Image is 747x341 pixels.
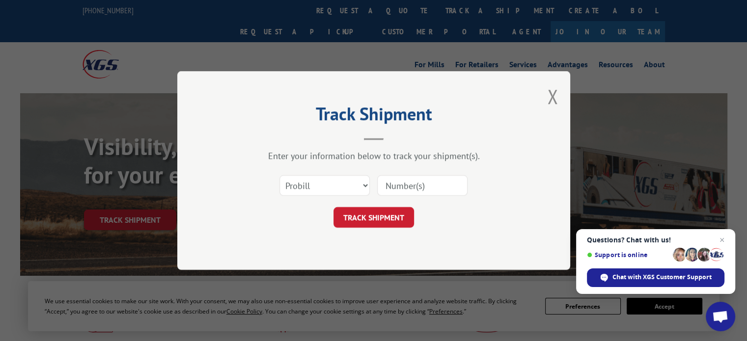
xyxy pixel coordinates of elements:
div: Enter your information below to track your shipment(s). [226,150,521,161]
span: Chat with XGS Customer Support [587,268,724,287]
input: Number(s) [377,175,468,196]
span: Questions? Chat with us! [587,236,724,244]
button: Close modal [547,83,558,109]
a: Open chat [706,302,735,331]
button: TRACK SHIPMENT [333,207,414,228]
span: Support is online [587,251,669,259]
span: Chat with XGS Customer Support [612,273,712,282]
h2: Track Shipment [226,107,521,126]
